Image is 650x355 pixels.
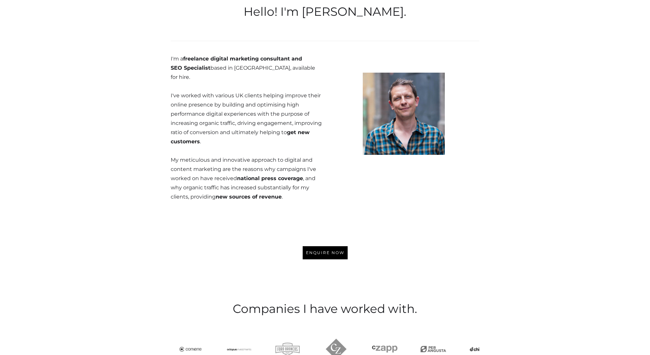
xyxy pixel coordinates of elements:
[216,194,282,200] strong: new sources of revenue
[171,300,479,317] h2: Companies I have worked with.
[171,56,302,71] strong: freelance digital marketing consultant and SEO Specialist
[171,3,479,20] h2: Hello! I'm [PERSON_NAME].
[237,175,303,181] strong: national press coverage
[303,246,348,259] a: ENQUIRE Now
[171,54,322,201] p: I'm a based in [GEOGRAPHIC_DATA], available for hire. I've worked with various UK clients helping...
